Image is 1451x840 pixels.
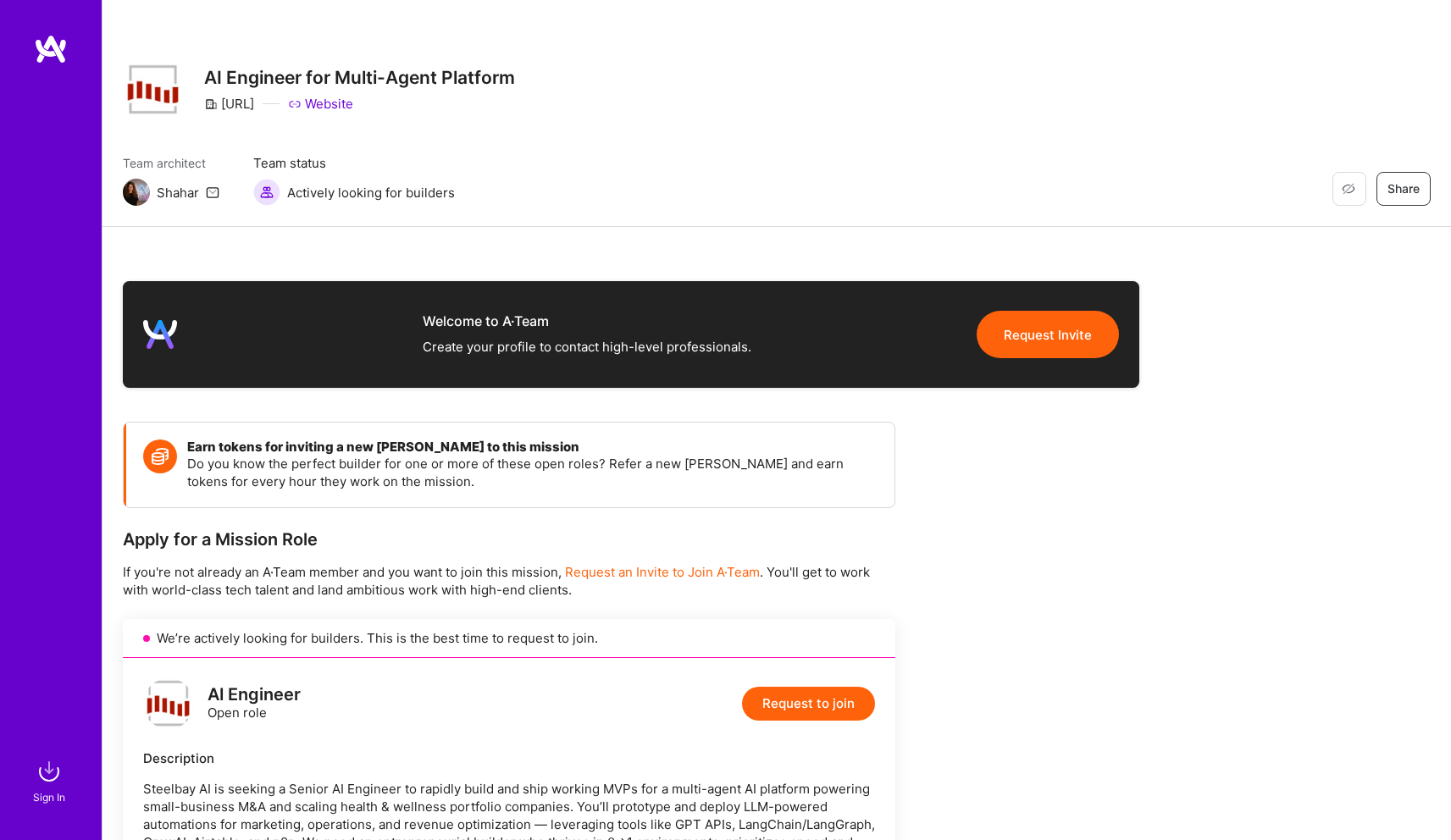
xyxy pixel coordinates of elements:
[123,179,150,206] img: Team Architect
[143,439,177,473] img: Token icon
[423,312,751,330] div: Welcome to A·Team
[208,686,301,704] div: AI Engineer
[204,97,218,111] i: icon CompanyGray
[565,564,760,580] span: Request an Invite to Join A·Team
[208,686,301,721] div: Open role
[157,184,199,202] div: Shahar
[287,184,455,202] span: Actively looking for builders
[32,754,66,788] img: sign in
[742,687,875,721] button: Request to join
[206,185,219,199] i: icon Mail
[36,754,66,806] a: sign inSign In
[143,318,177,351] img: logo
[1376,172,1431,206] button: Share
[253,179,280,206] img: Actively looking for builders
[977,311,1119,358] button: Request Invite
[123,528,895,550] div: Apply for a Mission Role
[288,95,353,113] a: Website
[204,67,515,88] h3: AI Engineer for Multi-Agent Platform
[123,154,219,172] span: Team architect
[423,337,751,357] div: Create your profile to contact high-level professionals.
[187,455,878,490] p: Do you know the perfect builder for one or more of these open roles? Refer a new [PERSON_NAME] an...
[1342,182,1355,196] i: icon EyeClosed
[123,63,184,116] img: Company Logo
[143,749,875,767] div: Description
[1387,180,1420,197] span: Share
[187,439,878,455] h4: Earn tokens for inviting a new [PERSON_NAME] to this mission
[204,95,254,113] div: [URL]
[143,678,194,729] img: logo
[253,154,455,172] span: Team status
[33,788,65,806] div: Sign In
[123,619,895,658] div: We’re actively looking for builders. This is the best time to request to join.
[34,34,68,64] img: logo
[123,563,895,599] p: If you're not already an A·Team member and you want to join this mission, . You'll get to work wi...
